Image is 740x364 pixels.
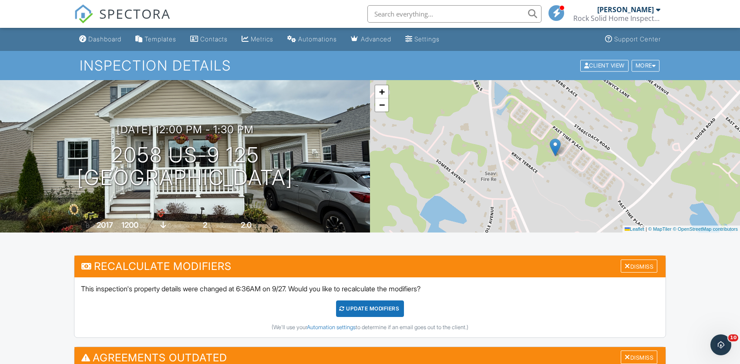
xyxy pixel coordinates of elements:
h1: 2058 US-9 125 [GEOGRAPHIC_DATA] [77,144,293,190]
span: + [379,86,385,97]
div: Templates [145,35,176,43]
a: Automation settings [307,324,356,330]
div: Metrics [251,35,273,43]
a: Dashboard [76,31,125,47]
a: Zoom out [375,98,388,111]
div: Dismiss [621,260,657,273]
span: crawlspace [168,222,195,229]
div: Dashboard [88,35,121,43]
div: Automations [298,35,337,43]
span: − [379,99,385,110]
div: This inspection's property details were changed at 6:36AM on 9/27. Would you like to recalculate ... [74,277,666,337]
a: Automations (Basic) [284,31,340,47]
div: 2.0 [241,220,252,229]
span: Built [86,222,95,229]
div: Client View [580,60,629,71]
a: Templates [132,31,180,47]
a: Zoom in [375,85,388,98]
div: 2017 [97,220,113,229]
h1: Inspection Details [80,58,660,73]
a: © MapTiler [648,226,672,232]
div: Advanced [361,35,391,43]
div: Rock Solid Home Inspections, LLC [573,14,660,23]
div: Dismiss [621,351,657,364]
span: | [646,226,647,232]
div: 1200 [121,220,138,229]
div: (We'll use your to determine if an email goes out to the client.) [81,324,659,331]
a: Advanced [347,31,395,47]
div: Contacts [200,35,228,43]
img: The Best Home Inspection Software - Spectora [74,4,93,24]
a: © OpenStreetMap contributors [673,226,738,232]
div: Settings [414,35,440,43]
a: SPECTORA [74,12,171,30]
a: Contacts [187,31,231,47]
iframe: Intercom live chat [710,334,731,355]
a: Client View [579,62,631,68]
a: Metrics [238,31,277,47]
a: Leaflet [625,226,644,232]
span: sq. ft. [140,222,152,229]
a: Settings [402,31,443,47]
h3: [DATE] 12:00 pm - 1:30 pm [117,124,254,135]
h3: Recalculate Modifiers [74,256,666,277]
span: SPECTORA [99,4,171,23]
a: Support Center [602,31,664,47]
div: Support Center [614,35,661,43]
div: 2 [203,220,207,229]
div: UPDATE Modifiers [336,300,404,317]
input: Search everything... [367,5,542,23]
span: bedrooms [209,222,232,229]
span: bathrooms [253,222,278,229]
div: [PERSON_NAME] [597,5,654,14]
div: More [632,60,660,71]
img: Marker [550,138,561,156]
span: 10 [728,334,738,341]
